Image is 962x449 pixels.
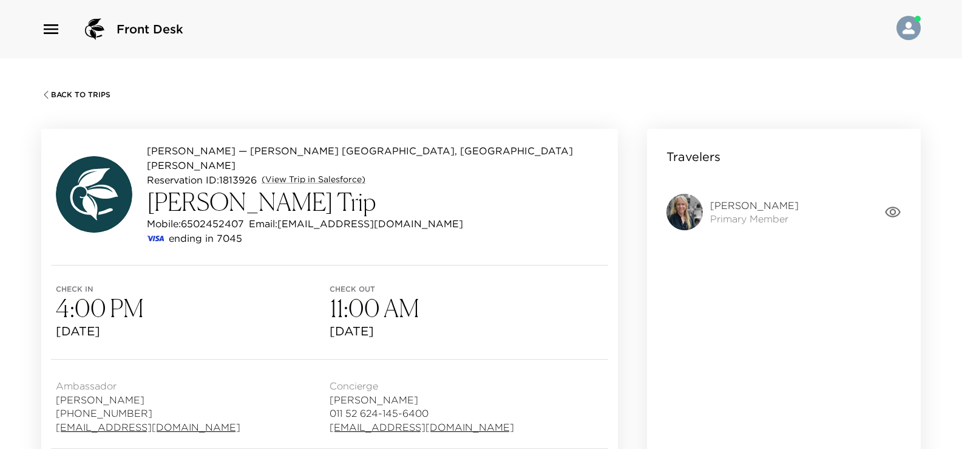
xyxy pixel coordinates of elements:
[56,406,240,420] span: [PHONE_NUMBER]
[56,420,240,434] a: [EMAIL_ADDRESS][DOMAIN_NAME]
[330,420,514,434] a: [EMAIL_ADDRESS][DOMAIN_NAME]
[56,323,330,340] span: [DATE]
[117,21,183,38] span: Front Desk
[147,236,164,241] img: credit card type
[51,91,110,99] span: Back To Trips
[262,174,365,186] a: (View Trip in Salesforce)
[710,199,799,212] span: [PERSON_NAME]
[330,406,514,420] span: 011 52 624-145-6400
[330,393,514,406] span: [PERSON_NAME]
[330,285,603,293] span: Check out
[330,293,603,323] h3: 11:00 AM
[147,173,257,187] p: Reservation ID: 1813926
[666,148,720,165] p: Travelers
[56,379,240,392] span: Ambassador
[249,216,463,231] p: Email: [EMAIL_ADDRESS][DOMAIN_NAME]
[56,156,132,233] img: avatar.4afec266560d411620d96f9f038fe73f.svg
[710,212,799,225] span: Primary Member
[896,16,921,40] img: User
[80,15,109,44] img: logo
[330,323,603,340] span: [DATE]
[41,90,110,100] button: Back To Trips
[56,393,240,406] span: [PERSON_NAME]
[666,194,703,230] img: Z
[147,143,603,173] p: [PERSON_NAME] — [PERSON_NAME] [GEOGRAPHIC_DATA], [GEOGRAPHIC_DATA][PERSON_NAME]
[330,379,514,392] span: Concierge
[147,187,603,216] h3: [PERSON_NAME] Trip
[56,285,330,293] span: Check in
[56,293,330,323] h3: 4:00 PM
[169,231,242,245] p: ending in 7045
[147,216,244,231] p: Mobile: 6502452407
